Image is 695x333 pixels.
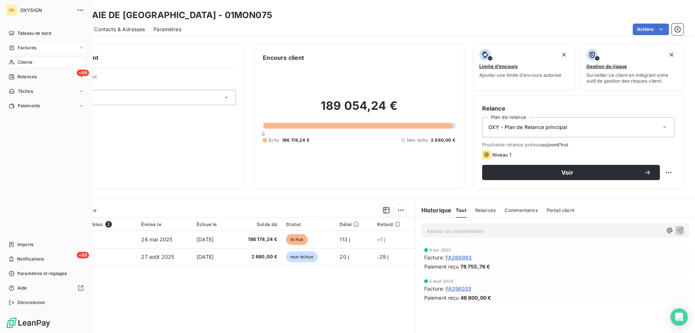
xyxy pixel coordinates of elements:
[17,30,51,37] span: Tableau de bord
[235,221,278,227] div: Solde dû
[377,236,386,242] span: +1 j
[235,236,278,243] span: 186 174,24 €
[580,44,683,91] button: Gestion du risqueSurveiller ce client en intégrant votre outil de gestion des risques client.
[633,24,669,35] button: Actions
[340,221,368,227] div: Délai
[424,263,459,270] span: Paiement reçu
[18,59,32,66] span: Clients
[416,206,452,215] h6: Historique
[460,294,492,301] span: 46 800,00 €
[197,221,227,227] div: Échue le
[197,254,214,260] span: [DATE]
[446,254,472,261] span: FA269983
[17,270,67,277] span: Paramètres et réglages
[407,137,428,143] span: Non-échu
[482,104,674,113] h6: Relance
[235,253,278,261] span: 2 880,00 €
[20,7,72,13] span: OXYSIGN
[377,254,389,260] span: -29 j
[460,263,490,270] span: 78 755,76 €
[586,72,677,84] span: Surveiller ce client en intégrant votre outil de gestion des risques client.
[105,221,112,228] span: 2
[429,279,454,283] span: 5 août 2024
[44,53,236,62] h6: Informations client
[6,282,87,294] a: Aide
[6,317,51,329] img: Logo LeanPay
[18,45,36,51] span: Factures
[262,131,265,137] span: 0
[153,26,181,33] span: Paramètres
[77,252,89,258] span: +99
[197,236,214,242] span: [DATE]
[18,103,40,109] span: Paiements
[77,70,89,76] span: +99
[479,63,518,69] span: Limite d’encours
[340,236,350,242] span: 113 j
[482,165,660,180] button: Voir
[475,207,496,213] span: Relances
[488,124,568,131] span: OXY - Plan de Relance principal
[424,294,459,301] span: Paiement reçu
[17,285,27,291] span: Aide
[286,251,317,262] span: non-échue
[482,142,674,147] span: Prochaine relance prévue
[17,241,33,248] span: Imports
[286,234,308,245] span: échue
[492,152,511,158] span: Niveau 1
[424,254,444,261] span: Facture :
[141,236,172,242] span: 26 mai 2025
[282,137,309,143] span: 186 174,24 €
[429,248,451,252] span: 8 avr. 2025
[263,99,455,120] h2: 189 054,24 €
[491,170,644,175] span: Voir
[269,137,279,143] span: Échu
[377,221,411,227] div: Retard
[670,308,688,326] div: Open Intercom Messenger
[18,88,33,95] span: Tâches
[17,299,45,306] span: Déconnexion
[473,44,576,91] button: Limite d’encoursAjouter une limite d’encours autorisé
[58,74,236,84] span: Propriétés Client
[17,256,44,262] span: Notifications
[431,137,455,143] span: 2 880,00 €
[141,254,174,260] span: 27 août 2025
[6,4,17,16] div: OX
[340,254,349,260] span: 20 j
[586,63,627,69] span: Gestion du risque
[424,285,444,292] span: Facture :
[17,74,37,80] span: Relances
[541,142,568,147] span: aujourd’hui
[286,221,331,227] div: Statut
[57,221,132,228] div: Pièces comptables
[64,9,272,22] h3: MONNAIE DE [GEOGRAPHIC_DATA] - 01MON075
[263,53,304,62] h6: Encours client
[547,207,574,213] span: Portail client
[94,26,145,33] span: Contacts & Adresses
[505,207,538,213] span: Commentaires
[479,72,561,78] span: Ajouter une limite d’encours autorisé
[141,221,188,227] div: Émise le
[446,285,471,292] span: FA258033
[456,207,467,213] span: Tout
